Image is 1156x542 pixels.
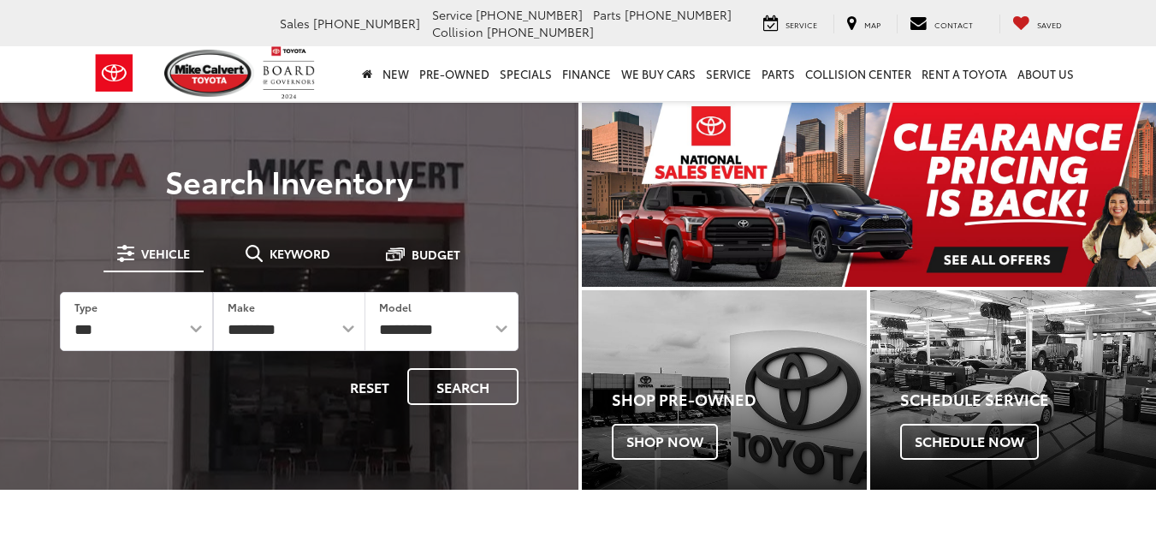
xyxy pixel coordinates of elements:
[1037,19,1062,30] span: Saved
[432,23,483,40] span: Collision
[407,368,519,405] button: Search
[476,6,583,23] span: [PHONE_NUMBER]
[487,23,594,40] span: [PHONE_NUMBER]
[557,46,616,101] a: Finance
[582,290,868,491] div: Toyota
[377,46,414,101] a: New
[999,15,1075,33] a: My Saved Vehicles
[625,6,732,23] span: [PHONE_NUMBER]
[164,50,255,97] img: Mike Calvert Toyota
[36,164,542,198] h3: Search Inventory
[495,46,557,101] a: Specials
[414,46,495,101] a: Pre-Owned
[756,46,800,101] a: Parts
[313,15,420,32] span: [PHONE_NUMBER]
[141,247,190,259] span: Vehicle
[357,46,377,101] a: Home
[785,19,817,30] span: Service
[750,15,830,33] a: Service
[870,290,1156,491] a: Schedule Service Schedule Now
[379,300,412,314] label: Model
[900,391,1156,408] h4: Schedule Service
[280,15,310,32] span: Sales
[916,46,1012,101] a: Rent a Toyota
[800,46,916,101] a: Collision Center
[833,15,893,33] a: Map
[228,300,255,314] label: Make
[870,290,1156,491] div: Toyota
[612,391,868,408] h4: Shop Pre-Owned
[74,300,98,314] label: Type
[412,248,460,260] span: Budget
[582,290,868,491] a: Shop Pre-Owned Shop Now
[701,46,756,101] a: Service
[82,45,146,101] img: Toyota
[593,6,621,23] span: Parts
[616,46,701,101] a: WE BUY CARS
[1012,46,1079,101] a: About Us
[864,19,880,30] span: Map
[897,15,986,33] a: Contact
[934,19,973,30] span: Contact
[900,424,1039,460] span: Schedule Now
[335,368,404,405] button: Reset
[612,424,718,460] span: Shop Now
[270,247,330,259] span: Keyword
[432,6,472,23] span: Service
